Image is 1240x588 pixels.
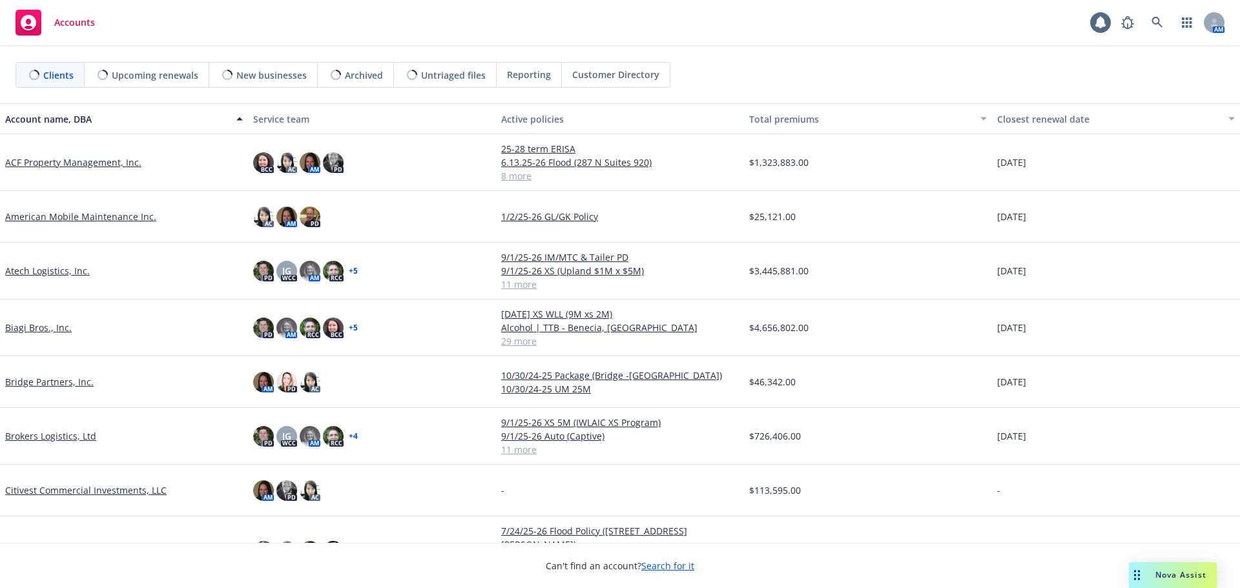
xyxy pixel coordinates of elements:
[300,318,320,338] img: photo
[300,480,320,501] img: photo
[501,169,739,183] a: 8 more
[323,261,344,281] img: photo
[5,156,141,169] a: ACF Property Management, Inc.
[1155,569,1206,580] span: Nova Assist
[236,68,307,82] span: New businesses
[749,210,796,223] span: $25,121.00
[253,541,274,562] img: photo
[253,318,274,338] img: photo
[1115,10,1141,35] a: Report a Bug
[54,17,95,28] span: Accounts
[300,261,320,281] img: photo
[501,264,739,278] a: 9/1/25-26 XS (Upland $1M x $5M)
[997,429,1026,443] span: [DATE]
[997,112,1221,126] div: Closest renewal date
[997,375,1026,389] span: [DATE]
[282,429,291,443] span: JG
[5,210,156,223] a: American Mobile Maintenance Inc.
[253,480,274,501] img: photo
[5,321,72,334] a: Biagi Bros., Inc.
[501,369,739,382] a: 10/30/24-25 Package (Bridge -[GEOGRAPHIC_DATA])
[300,372,320,392] img: photo
[501,250,739,264] a: 9/1/25-26 IM/MTC & Tailer PD
[5,429,96,443] a: Brokers Logistics, Ltd
[997,156,1026,169] span: [DATE]
[5,264,90,278] a: Atech Logistics, Inc.
[997,321,1026,334] span: [DATE]
[300,207,320,227] img: photo
[323,541,344,562] img: photo
[1129,562,1217,588] button: Nova Assist
[501,416,739,429] a: 9/1/25-26 XS 5M (IWLAIC XS Program)
[744,103,992,134] button: Total premiums
[349,432,358,440] a: + 4
[501,278,739,291] a: 11 more
[1174,10,1200,35] a: Switch app
[501,483,504,497] span: -
[997,483,1000,497] span: -
[749,112,973,126] div: Total premiums
[323,426,344,447] img: photo
[5,375,94,389] a: Bridge Partners, Inc.
[253,261,274,281] img: photo
[501,156,739,169] a: 6.13.25-26 Flood (287 N Suites 920)
[749,321,809,334] span: $4,656,802.00
[253,152,274,173] img: photo
[276,207,297,227] img: photo
[572,68,659,81] span: Customer Directory
[546,559,694,573] span: Can't find an account?
[501,321,739,334] a: Alcohol | TTB - Benecia, [GEOGRAPHIC_DATA]
[997,264,1026,278] span: [DATE]
[501,210,739,223] a: 1/2/25-26 GL/GK Policy
[641,560,694,572] a: Search for it
[276,480,297,501] img: photo
[248,103,496,134] button: Service team
[43,68,74,82] span: Clients
[501,142,739,156] a: 25-28 term ERISA
[749,483,801,497] span: $113,595.00
[749,429,801,443] span: $726,406.00
[10,5,100,41] a: Accounts
[300,541,320,562] img: photo
[300,426,320,447] img: photo
[501,382,739,396] a: 10/30/24-25 UM 25M
[992,103,1240,134] button: Closest renewal date
[282,264,291,278] span: JG
[276,541,297,562] img: photo
[5,112,229,126] div: Account name, DBA
[276,318,297,338] img: photo
[1144,10,1170,35] a: Search
[421,68,486,82] span: Untriaged files
[749,156,809,169] span: $1,323,883.00
[501,307,739,321] a: [DATE] XS WLL (9M xs 2M)
[300,152,320,173] img: photo
[349,267,358,275] a: + 5
[501,112,739,126] div: Active policies
[345,68,383,82] span: Archived
[749,264,809,278] span: $3,445,881.00
[496,103,744,134] button: Active policies
[253,372,274,392] img: photo
[5,483,167,497] a: Citivest Commercial Investments, LLC
[323,318,344,338] img: photo
[501,334,739,348] a: 29 more
[253,112,491,126] div: Service team
[749,375,796,389] span: $46,342.00
[501,429,739,443] a: 9/1/25-26 Auto (Captive)
[276,152,297,173] img: photo
[507,68,551,81] span: Reporting
[349,324,358,332] a: + 5
[253,207,274,227] img: photo
[253,426,274,447] img: photo
[997,210,1026,223] span: [DATE]
[501,443,739,456] a: 11 more
[112,68,198,82] span: Upcoming renewals
[501,524,739,551] a: 7/24/25-26 Flood Policy ([STREET_ADDRESS][PERSON_NAME])
[1129,562,1145,588] div: Drag to move
[276,372,297,392] img: photo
